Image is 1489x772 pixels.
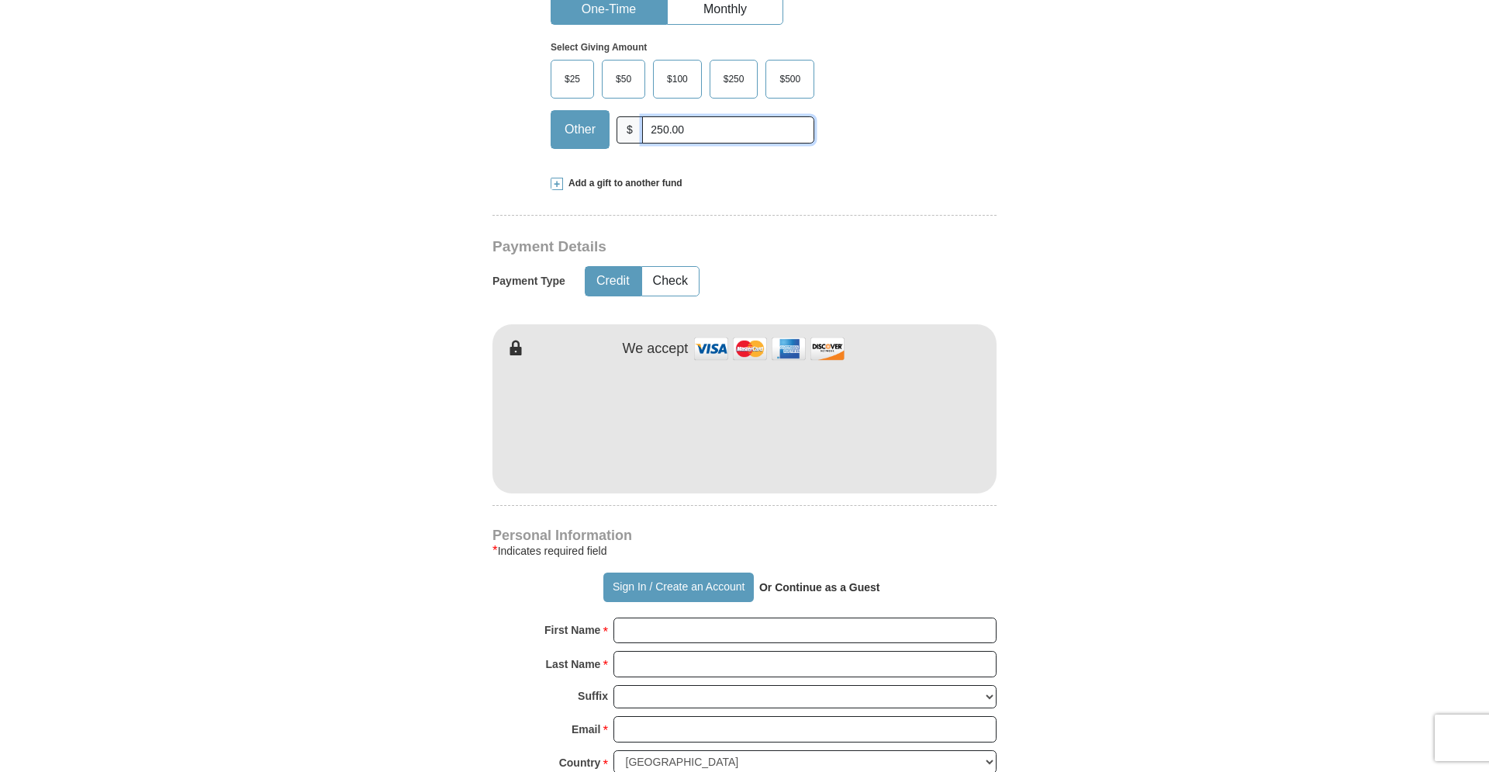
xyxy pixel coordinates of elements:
[608,68,639,91] span: $50
[572,718,600,740] strong: Email
[772,68,808,91] span: $500
[557,118,603,141] span: Other
[759,581,880,594] strong: Or Continue as a Guest
[492,542,997,560] div: Indicates required field
[623,341,689,358] h4: We accept
[551,42,647,53] strong: Select Giving Amount
[492,275,565,288] h5: Payment Type
[544,619,600,641] strong: First Name
[563,177,682,190] span: Add a gift to another fund
[586,267,641,296] button: Credit
[557,68,588,91] span: $25
[492,238,888,256] h3: Payment Details
[692,332,847,365] img: credit cards accepted
[578,685,608,707] strong: Suffix
[642,116,814,144] input: Other Amount
[617,116,643,144] span: $
[603,573,753,602] button: Sign In / Create an Account
[492,529,997,542] h4: Personal Information
[642,267,699,296] button: Check
[659,68,696,91] span: $100
[546,653,601,675] strong: Last Name
[716,68,752,91] span: $250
